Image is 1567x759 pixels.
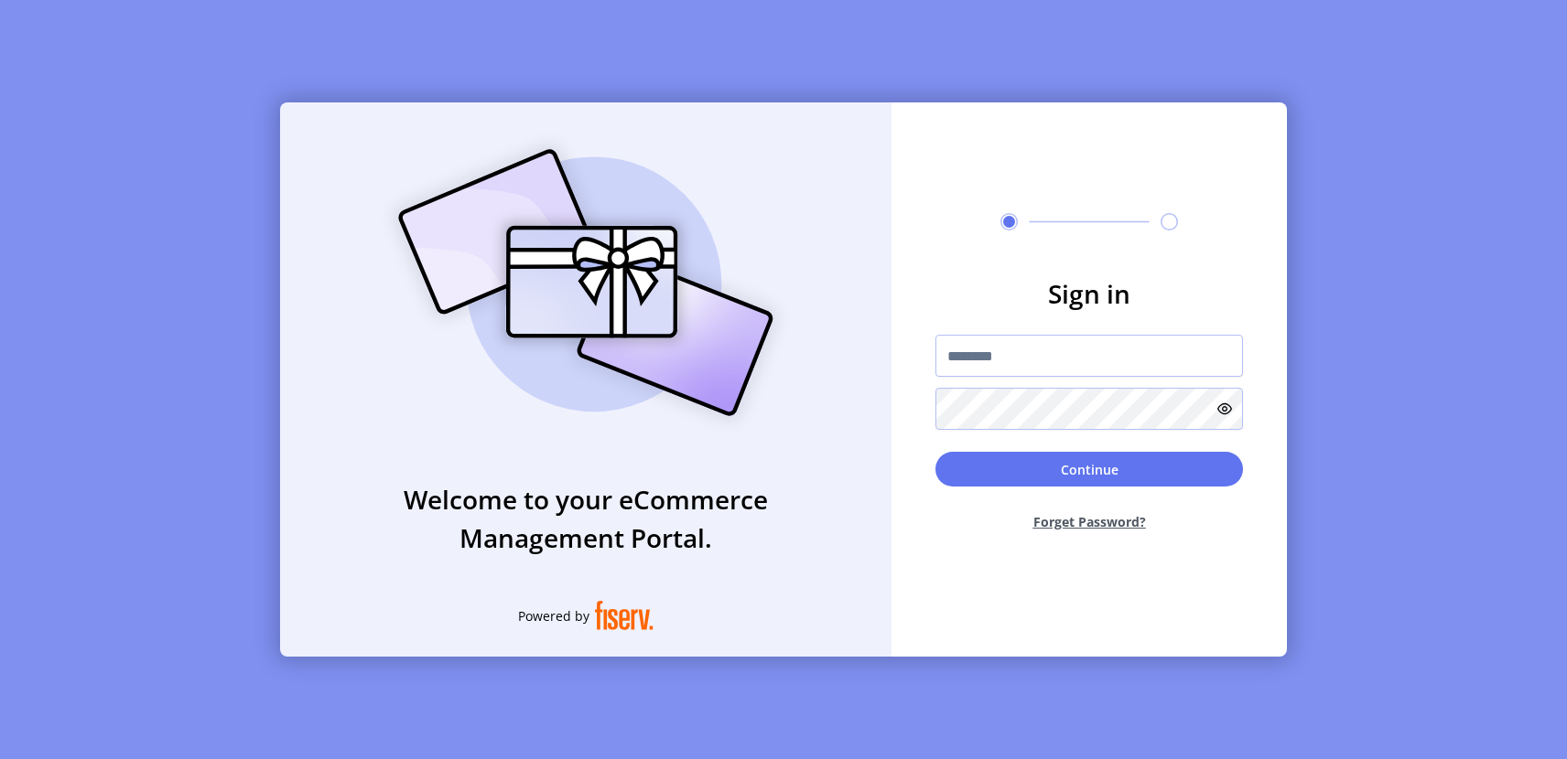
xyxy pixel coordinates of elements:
button: Continue [935,452,1243,486]
span: Powered by [518,606,589,625]
h3: Welcome to your eCommerce Management Portal. [280,480,892,557]
h3: Sign in [935,274,1243,313]
img: card_Illustration.svg [371,129,801,436]
button: Forget Password? [935,497,1243,546]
